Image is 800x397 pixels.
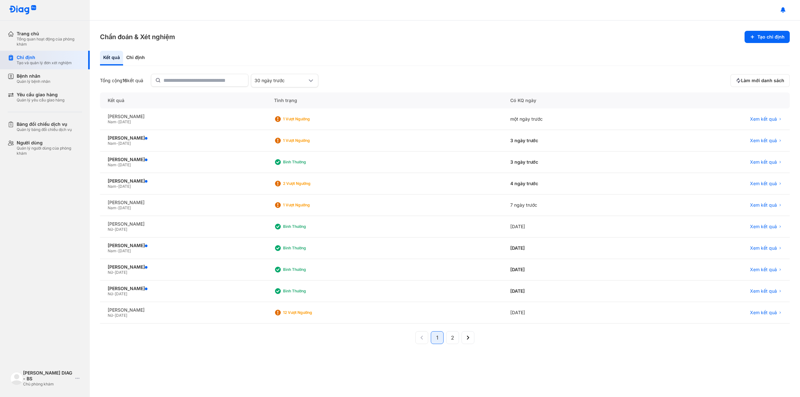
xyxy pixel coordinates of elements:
span: - [116,141,118,146]
span: Xem kết quả [750,138,777,143]
span: Xem kết quả [750,288,777,294]
div: Bình thường [283,246,334,251]
div: Bình thường [283,267,334,272]
button: 2 [446,331,459,344]
img: logo [10,372,23,385]
div: Tổng cộng kết quả [100,78,143,83]
div: Tạo và quản lý đơn xét nghiệm [17,60,72,65]
span: - [116,205,118,210]
span: - [116,119,118,124]
div: Bình thường [283,224,334,229]
button: Tạo chỉ định [745,31,790,43]
span: [DATE] [118,184,131,189]
span: - [116,162,118,167]
div: Quản lý bệnh nhân [17,79,50,84]
span: Xem kết quả [750,159,777,165]
span: Nam [108,248,116,253]
div: 30 ngày trước [254,78,307,83]
div: Chủ phòng khám [23,382,73,387]
div: 3 ngày trước [503,151,647,173]
span: - [113,291,115,296]
div: [DATE] [503,302,647,324]
button: 1 [431,331,444,344]
span: 2 [451,334,454,341]
span: Nam [108,162,116,167]
h3: Chẩn đoán & Xét nghiệm [100,32,175,41]
div: [PERSON_NAME] DIAG - BS [23,370,73,382]
span: Nữ [108,270,113,275]
div: [PERSON_NAME] [108,178,259,184]
div: Có KQ ngày [503,92,647,108]
span: Nam [108,141,116,146]
div: Bảng đối chiếu dịch vụ [17,121,72,127]
div: [DATE] [503,237,647,259]
span: Nữ [108,291,113,296]
span: Xem kết quả [750,181,777,186]
div: Người dùng [17,140,82,146]
img: logo [9,5,37,15]
div: Quản lý yêu cầu giao hàng [17,98,64,103]
div: [PERSON_NAME] [108,135,259,141]
div: Quản lý người dùng của phòng khám [17,146,82,156]
span: [DATE] [115,291,127,296]
div: 12 Vượt ngưỡng [283,310,334,315]
span: - [113,227,115,232]
span: Làm mới danh sách [741,78,784,83]
div: [PERSON_NAME] [108,307,259,313]
span: [DATE] [118,119,131,124]
div: Kết quả [100,92,266,108]
div: [DATE] [503,216,647,237]
div: Bình thường [283,289,334,294]
div: [PERSON_NAME] [108,264,259,270]
span: 1 [436,334,438,341]
span: Xem kết quả [750,202,777,208]
span: Nam [108,184,116,189]
div: 2 Vượt ngưỡng [283,181,334,186]
div: Kết quả [100,51,123,65]
div: Bệnh nhân [17,73,50,79]
span: - [116,184,118,189]
span: [DATE] [118,205,131,210]
div: Tổng quan hoạt động của phòng khám [17,37,82,47]
div: 4 ngày trước [503,173,647,194]
span: - [116,248,118,253]
div: một ngày trước [503,108,647,130]
div: 1 Vượt ngưỡng [283,117,334,122]
span: Nam [108,119,116,124]
span: - [113,313,115,318]
div: [PERSON_NAME] [108,114,259,119]
span: - [113,270,115,275]
span: [DATE] [115,313,127,318]
div: Yêu cầu giao hàng [17,92,64,98]
span: 16 [122,78,127,83]
div: Chỉ định [17,55,72,60]
div: [PERSON_NAME] [108,221,259,227]
span: [DATE] [118,162,131,167]
span: Xem kết quả [750,267,777,272]
span: Xem kết quả [750,310,777,315]
span: Nữ [108,313,113,318]
div: 1 Vượt ngưỡng [283,138,334,143]
div: Tình trạng [266,92,502,108]
span: Xem kết quả [750,224,777,229]
span: [DATE] [118,141,131,146]
span: Xem kết quả [750,245,777,251]
div: Quản lý bảng đối chiếu dịch vụ [17,127,72,132]
div: Chỉ định [123,51,148,65]
div: 1 Vượt ngưỡng [283,203,334,208]
div: Trang chủ [17,31,82,37]
div: [PERSON_NAME] [108,286,259,291]
span: Nam [108,205,116,210]
span: [DATE] [115,227,127,232]
span: [DATE] [118,248,131,253]
div: [DATE] [503,280,647,302]
div: 3 ngày trước [503,130,647,151]
button: Làm mới danh sách [730,74,790,87]
div: [PERSON_NAME] [108,243,259,248]
span: Xem kết quả [750,116,777,122]
div: [PERSON_NAME] [108,200,259,205]
span: [DATE] [115,270,127,275]
div: [DATE] [503,259,647,280]
div: [PERSON_NAME] [108,157,259,162]
div: 7 ngày trước [503,194,647,216]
